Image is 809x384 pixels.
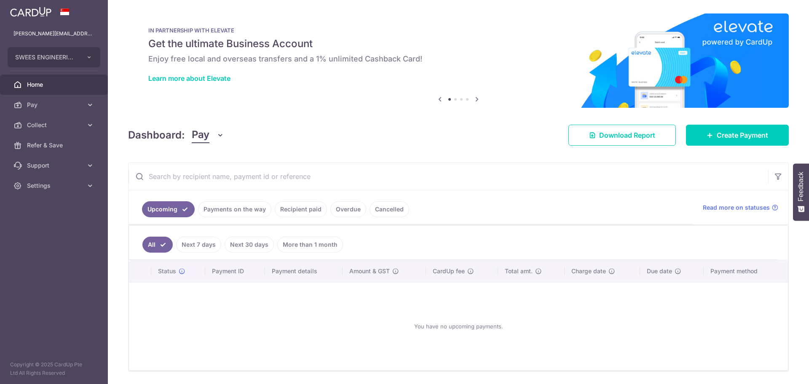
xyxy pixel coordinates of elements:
[142,237,173,253] a: All
[703,203,770,212] span: Read more on statuses
[755,359,801,380] iframe: Opens a widget where you can find more information
[158,267,176,275] span: Status
[27,141,83,149] span: Refer & Save
[142,201,195,217] a: Upcoming
[797,172,805,201] span: Feedback
[148,27,769,34] p: IN PARTNERSHIP WITH ELEVATE
[686,125,789,146] a: Create Payment
[129,163,768,190] input: Search by recipient name, payment id or reference
[599,130,655,140] span: Download Report
[148,74,230,83] a: Learn more about Elevate
[275,201,327,217] a: Recipient paid
[148,54,769,64] h6: Enjoy free local and overseas transfers and a 1% unlimited Cashback Card!
[198,201,271,217] a: Payments on the way
[571,267,606,275] span: Charge date
[330,201,366,217] a: Overdue
[703,203,778,212] a: Read more on statuses
[128,13,789,108] img: Renovation banner
[793,163,809,221] button: Feedback - Show survey
[349,267,390,275] span: Amount & GST
[205,260,265,282] th: Payment ID
[265,260,343,282] th: Payment details
[225,237,274,253] a: Next 30 days
[148,37,769,51] h5: Get the ultimate Business Account
[128,128,185,143] h4: Dashboard:
[277,237,343,253] a: More than 1 month
[27,101,83,109] span: Pay
[370,201,409,217] a: Cancelled
[505,267,533,275] span: Total amt.
[704,260,788,282] th: Payment method
[647,267,672,275] span: Due date
[15,53,78,61] span: SWEES ENGINEERING CO (PTE.) LTD.
[192,127,224,143] button: Pay
[717,130,768,140] span: Create Payment
[27,161,83,170] span: Support
[27,80,83,89] span: Home
[10,7,51,17] img: CardUp
[192,127,209,143] span: Pay
[176,237,221,253] a: Next 7 days
[13,29,94,38] p: [PERSON_NAME][EMAIL_ADDRESS][DOMAIN_NAME]
[433,267,465,275] span: CardUp fee
[27,121,83,129] span: Collect
[568,125,676,146] a: Download Report
[27,181,83,190] span: Settings
[8,47,100,67] button: SWEES ENGINEERING CO (PTE.) LTD.
[139,289,778,363] div: You have no upcoming payments.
